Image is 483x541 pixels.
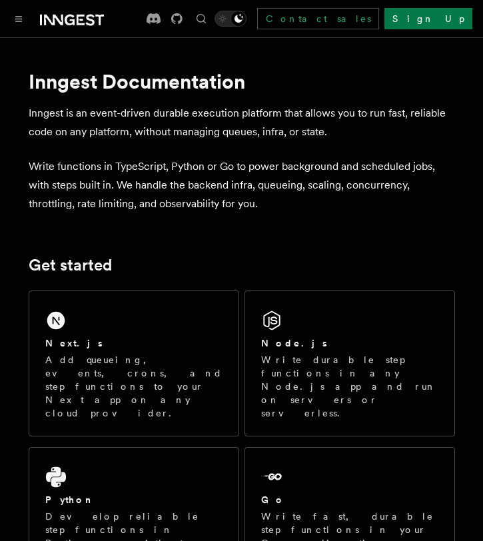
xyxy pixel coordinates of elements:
[244,290,455,436] a: Node.jsWrite durable step functions in any Node.js app and run on servers or serverless.
[45,353,223,420] p: Add queueing, events, crons, and step functions to your Next app on any cloud provider.
[11,11,27,27] button: Toggle navigation
[257,8,379,29] a: Contact sales
[29,256,112,274] a: Get started
[193,11,209,27] button: Find something...
[261,493,285,506] h2: Go
[29,69,455,93] h1: Inngest Documentation
[29,290,239,436] a: Next.jsAdd queueing, events, crons, and step functions to your Next app on any cloud provider.
[45,493,95,506] h2: Python
[29,104,455,141] p: Inngest is an event-driven durable execution platform that allows you to run fast, reliable code ...
[215,11,246,27] button: Toggle dark mode
[261,353,438,420] p: Write durable step functions in any Node.js app and run on servers or serverless.
[45,336,103,350] h2: Next.js
[261,336,327,350] h2: Node.js
[29,157,455,213] p: Write functions in TypeScript, Python or Go to power background and scheduled jobs, with steps bu...
[384,8,472,29] a: Sign Up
